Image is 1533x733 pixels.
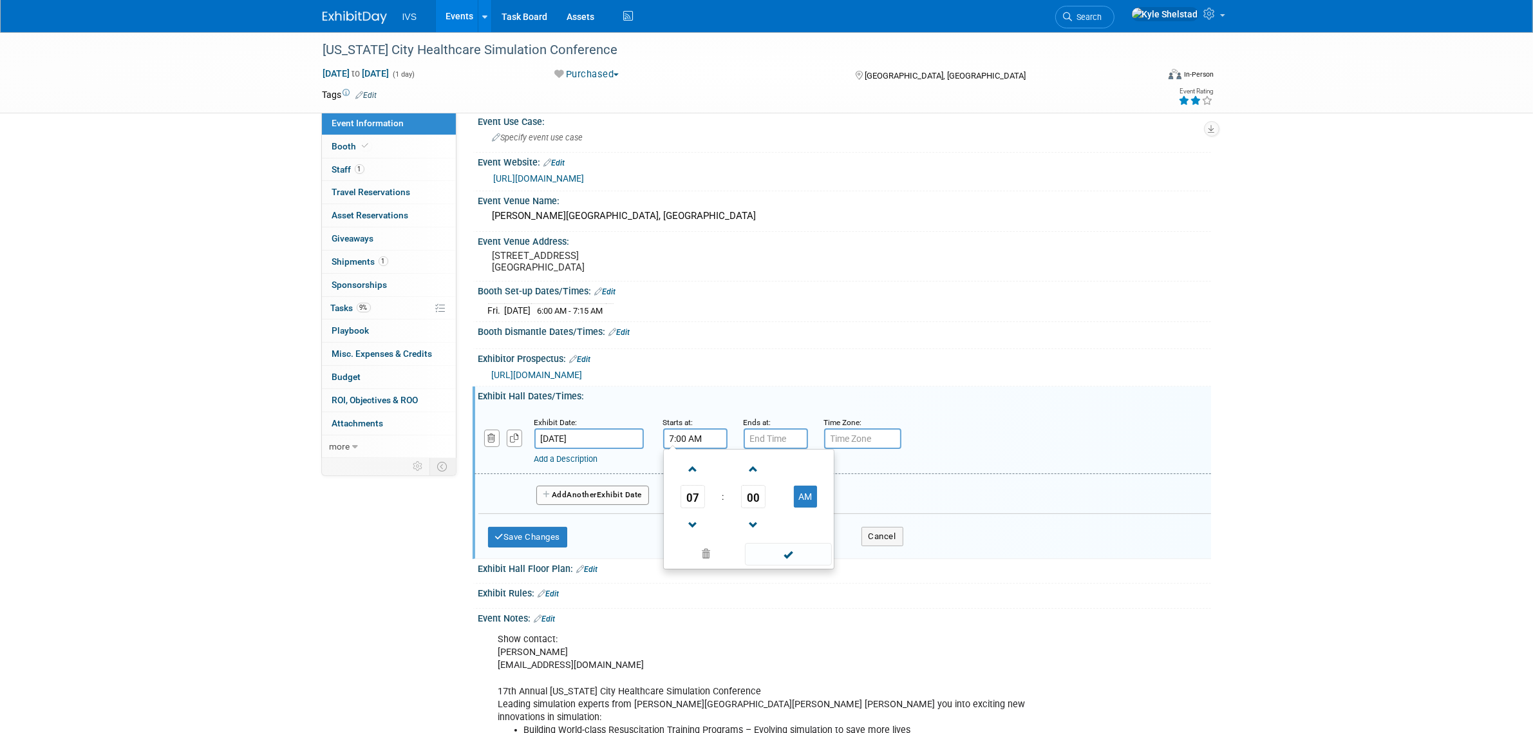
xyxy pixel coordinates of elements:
span: Travel Reservations [332,187,411,197]
a: more [322,435,456,458]
span: Playbook [332,325,370,336]
div: Event Venue Address: [478,232,1211,248]
input: Date [534,428,644,449]
span: Pick Minute [741,485,766,508]
span: 1 [355,164,364,174]
a: Decrement Hour [681,508,705,541]
button: AM [794,486,817,508]
a: [URL][DOMAIN_NAME] [492,370,583,380]
td: : [720,485,727,508]
small: Exhibit Date: [534,418,578,427]
a: Asset Reservations [322,204,456,227]
small: Ends at: [744,418,771,427]
img: Format-Inperson.png [1169,69,1181,79]
div: Exhibit Hall Dates/Times: [478,386,1211,403]
a: Edit [570,355,591,364]
div: Event Rating [1178,88,1213,95]
a: Edit [534,614,556,624]
a: Search [1055,6,1114,28]
img: Kyle Shelstad [1131,7,1199,21]
span: 9% [357,303,371,312]
a: Attachments [322,412,456,435]
div: Booth Set-up Dates/Times: [478,281,1211,298]
a: Clear selection [666,546,746,564]
div: Event Notes: [478,609,1211,625]
a: Shipments1 [322,251,456,273]
span: Attachments [332,418,384,428]
div: [PERSON_NAME][GEOGRAPHIC_DATA], [GEOGRAPHIC_DATA] [488,206,1201,226]
span: ROI, Objectives & ROO [332,395,419,405]
span: Giveaways [332,233,374,243]
span: [DATE] [DATE] [323,68,390,79]
a: Done [744,546,832,564]
a: Playbook [322,319,456,342]
a: Edit [609,328,630,337]
td: Tags [323,88,377,101]
span: Search [1073,12,1102,22]
a: Edit [595,287,616,296]
span: Misc. Expenses & Credits [332,348,433,359]
img: ExhibitDay [323,11,387,24]
div: Exhibit Hall Floor Plan: [478,559,1211,576]
span: Another [567,490,597,499]
div: Exhibit Rules: [478,584,1211,600]
a: Sponsorships [322,274,456,296]
a: Edit [538,589,560,598]
button: Purchased [550,68,624,81]
span: Shipments [332,256,388,267]
span: [GEOGRAPHIC_DATA], [GEOGRAPHIC_DATA] [865,71,1026,81]
input: End Time [744,428,808,449]
a: Misc. Expenses & Credits [322,343,456,365]
a: Edit [577,565,598,574]
td: Fri. [488,303,505,317]
span: 6:00 AM - 7:15 AM [538,306,603,316]
span: IVS [402,12,417,22]
button: Save Changes [488,527,568,547]
a: Tasks9% [322,297,456,319]
span: Booth [332,141,371,151]
button: Cancel [861,527,903,546]
span: to [350,68,362,79]
a: Edit [356,91,377,100]
span: Sponsorships [332,280,388,290]
td: Personalize Event Tab Strip [408,458,430,475]
a: Staff1 [322,158,456,181]
a: Decrement Minute [741,508,766,541]
a: Add a Description [534,454,598,464]
a: Increment Hour [681,452,705,485]
span: Specify event use case [493,133,583,142]
div: Event Venue Name: [478,191,1211,207]
i: Booth reservation complete [362,142,369,149]
span: Staff [332,164,364,175]
small: Starts at: [663,418,693,427]
div: [US_STATE] City Healthcare Simulation Conference [319,39,1138,62]
input: Start Time [663,428,728,449]
a: Edit [544,158,565,167]
a: Giveaways [322,227,456,250]
div: Event Website: [478,153,1211,169]
div: Booth Dismantle Dates/Times: [478,322,1211,339]
pre: [STREET_ADDRESS] [GEOGRAPHIC_DATA] [493,250,769,273]
input: Time Zone [824,428,901,449]
span: 1 [379,256,388,266]
span: (1 day) [392,70,415,79]
a: Increment Minute [741,452,766,485]
a: Travel Reservations [322,181,456,204]
td: [DATE] [505,303,531,317]
a: ROI, Objectives & ROO [322,389,456,412]
div: In-Person [1183,70,1214,79]
span: more [330,441,350,452]
a: [URL][DOMAIN_NAME] [494,173,585,184]
span: Asset Reservations [332,210,409,220]
div: Event Use Case: [478,112,1211,128]
div: Exhibitor Prospectus: [478,349,1211,366]
span: Event Information [332,118,404,128]
span: Budget [332,372,361,382]
div: Event Format [1082,67,1214,86]
button: AddAnotherExhibit Date [536,486,650,505]
small: Time Zone: [824,418,862,427]
span: Tasks [331,303,371,313]
a: Budget [322,366,456,388]
span: Pick Hour [681,485,705,508]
